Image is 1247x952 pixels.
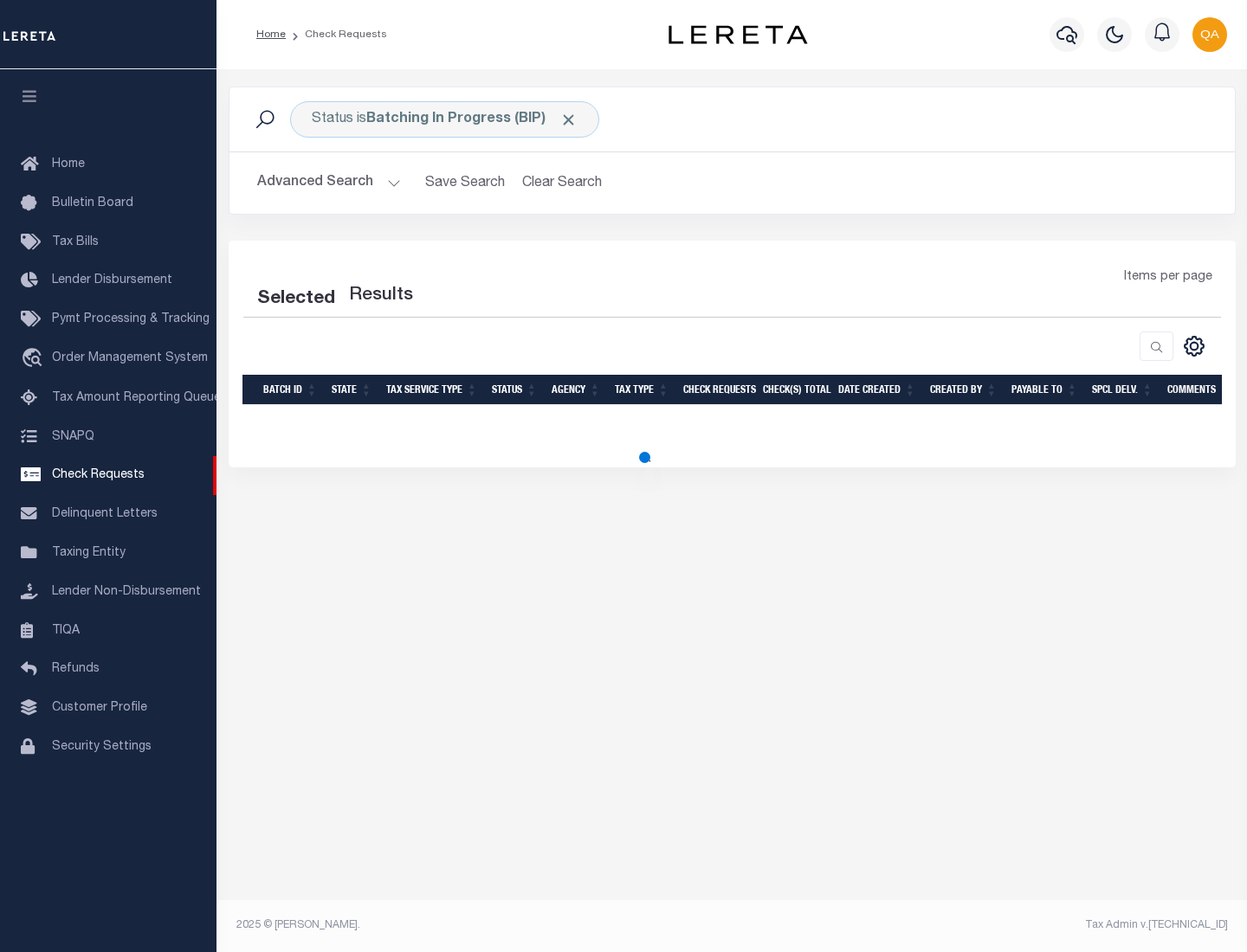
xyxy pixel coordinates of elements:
[52,586,201,598] span: Lender Non-Disbursement
[1160,375,1238,405] th: Comments
[52,313,210,325] span: Pymt Processing & Tracking
[669,25,807,44] img: logo-dark.svg
[52,741,152,753] span: Security Settings
[923,375,1005,405] th: Created By
[1124,268,1212,287] span: Items per page
[756,375,831,405] th: Check(s) Total
[257,166,401,200] button: Advanced Search
[290,101,599,138] div: Click to Edit
[485,375,545,405] th: Status
[545,375,608,405] th: Agency
[52,430,94,442] span: SNAPQ
[256,29,286,40] a: Home
[1085,375,1160,405] th: Spcl Delv.
[366,113,578,126] b: Batching In Progress (BIP)
[21,348,48,370] i: travel_explore
[379,375,485,405] th: Tax Service Type
[1005,375,1085,405] th: Payable To
[745,917,1228,933] div: Tax Admin v.[TECHNICAL_ID]
[52,352,208,364] span: Order Management System
[349,282,413,310] label: Results
[608,375,676,405] th: Tax Type
[286,27,387,42] li: Check Requests
[559,111,578,129] span: Click to Remove
[52,158,85,170] span: Home
[831,375,923,405] th: Date Created
[52,702,147,714] span: Customer Profile
[52,274,172,286] span: Lender Disbursement
[52,469,145,481] span: Check Requests
[676,375,756,405] th: Check Requests
[223,917,733,933] div: 2025 © [PERSON_NAME].
[1192,17,1227,52] img: svg+xml;base64,PHN2ZyB4bWxucz0iaHR0cDovL3d3dy53My5vcmcvMjAwMC9zdmciIHBvaW50ZXItZXZlbnRzPSJub25lIi...
[52,508,158,520] span: Delinquent Letters
[52,392,221,404] span: Tax Amount Reporting Queue
[52,236,99,248] span: Tax Bills
[52,197,133,209] span: Bulletin Board
[52,547,126,559] span: Taxing Entity
[415,166,515,200] button: Save Search
[257,286,335,313] div: Selected
[52,663,100,675] span: Refunds
[256,375,325,405] th: Batch Id
[325,375,379,405] th: State
[52,624,80,636] span: TIQA
[515,166,610,200] button: Clear Search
